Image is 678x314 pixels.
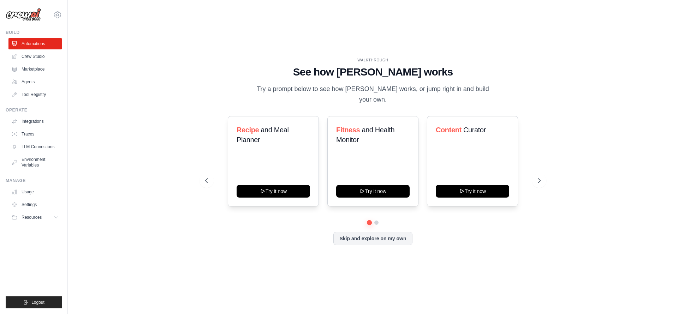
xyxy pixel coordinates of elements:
a: Traces [8,128,62,140]
span: Resources [22,215,42,220]
button: Try it now [237,185,310,198]
span: and Health Monitor [336,126,394,144]
a: Agents [8,76,62,87]
button: Try it now [436,185,509,198]
a: Settings [8,199,62,210]
div: Operate [6,107,62,113]
div: Build [6,30,62,35]
a: Integrations [8,116,62,127]
button: Resources [8,212,62,223]
span: Fitness [336,126,360,134]
a: Environment Variables [8,154,62,171]
a: Marketplace [8,64,62,75]
button: Skip and explore on my own [333,232,412,245]
span: Content [436,126,462,134]
a: Tool Registry [8,89,62,100]
button: Try it now [336,185,410,198]
h1: See how [PERSON_NAME] works [205,66,541,78]
p: Try a prompt below to see how [PERSON_NAME] works, or jump right in and build your own. [254,84,492,105]
img: Logo [6,8,41,22]
a: Automations [8,38,62,49]
span: Logout [31,300,44,305]
span: Curator [463,126,486,134]
div: Manage [6,178,62,183]
a: LLM Connections [8,141,62,152]
span: Recipe [237,126,259,134]
span: and Meal Planner [237,126,289,144]
a: Usage [8,186,62,198]
div: WALKTHROUGH [205,58,541,63]
button: Logout [6,296,62,308]
a: Crew Studio [8,51,62,62]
